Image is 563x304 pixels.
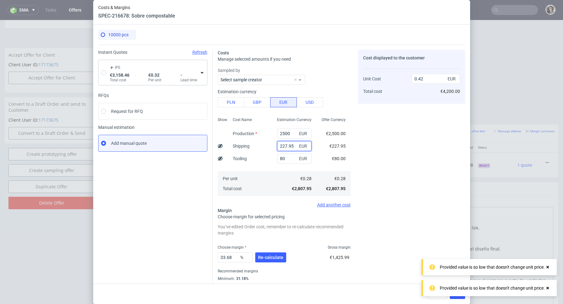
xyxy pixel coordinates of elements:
a: Create sampling offer [8,144,95,157]
input: Delete Offer [8,177,95,189]
span: Cost displayed to the customer [363,55,425,60]
span: €2,807.95 [292,186,312,191]
input: Only numbers [199,70,318,79]
p: Client User ID: [8,97,95,103]
span: Refresh [192,50,207,55]
div: Provided value is so low that doesn't change unit price. [440,264,545,270]
label: Shipping [233,144,250,149]
td: Duplicate of (Offer ID) [107,69,193,84]
span: SPEC- 216678 [237,137,260,142]
div: RFQs [98,93,207,98]
span: - [180,73,197,78]
span: Show [218,117,227,122]
button: GBP [244,97,271,107]
span: Source: [198,149,224,154]
span: Re-calculate [258,255,283,260]
span: €80.00 [332,156,346,161]
small: Margin summary [526,109,555,113]
th: Status [475,123,504,133]
span: Costs [218,50,229,55]
span: Total cost [223,186,242,191]
a: 17173675 [38,97,58,103]
a: Create prototyping offer [8,128,95,140]
strong: 771027 [167,143,182,148]
span: Unit Cost [363,76,381,81]
a: Duplicate Offer [8,160,95,173]
span: Estimation Currency [277,117,312,122]
td: Quote Request ID [107,42,193,57]
small: Add line item from VMA [382,109,420,113]
th: Quant. [300,123,327,133]
td: €10,000.00 [354,133,396,157]
span: €0.28 [334,176,346,181]
div: 31.18% [235,276,249,281]
span: €2,807.95 [326,186,346,191]
button: Single payment (default) [195,16,322,25]
th: Name [196,123,300,133]
label: Estimation currency [218,89,256,94]
input: Save [289,84,322,91]
span: Request for RFQ [111,108,143,114]
span: Offer [107,111,117,116]
td: 10000 [300,133,327,157]
span: % [239,253,251,262]
input: 0.00 [277,154,312,164]
span: Choose margin for selected pricing [218,214,285,219]
label: Select sample creator [221,77,262,82]
td: €10,000.00 [434,133,475,157]
span: Total cost [363,89,382,94]
div: Recommended margins [218,267,351,275]
span: €2,500.00 [326,131,346,136]
label: Choose margin [218,245,246,250]
label: Per unit [148,78,161,83]
span: Add manual quote [111,140,147,146]
div: Average : [218,282,351,290]
input: 0.00 [218,252,253,262]
span: €227.95 [329,144,346,149]
th: Total [434,123,475,133]
span: EUR [446,74,459,83]
label: Tooling [233,156,247,161]
label: Total cost [110,78,129,83]
td: Enable flexible payments [107,30,193,42]
img: ico-item-custom-a8f9c3db6a5631ce2f509e228e8b95abde266dc4376634de7b166047de09ff05.png [109,137,141,153]
p: Client User ID: [8,42,95,48]
span: €0.28 [300,176,312,181]
div: Instant Quotes [98,50,207,55]
span: IPE [115,65,120,70]
div: Provided value is so low that doesn't change unit price. [440,285,545,291]
span: 1 quote [517,143,532,148]
div: Accept Offer for Client [5,28,99,42]
div: Custom • Custom [198,135,297,155]
span: Gross margin [328,245,351,250]
span: €1,425.99 [330,255,349,260]
input: 0.00 [277,141,312,151]
img: Hokodo [162,32,167,37]
span: Sobre compostable [198,136,236,142]
button: Re-calculate [255,252,286,262]
input: 0.00 [277,129,312,139]
th: Design [103,123,165,133]
span: EUR [298,154,310,163]
th: Net Total [354,123,396,133]
span: Margin [218,208,232,213]
label: Lead time [180,78,197,83]
span: 10000 pcs [108,32,129,37]
a: markdown [167,180,189,185]
td: Reorder [107,57,193,69]
span: Save [453,292,462,296]
th: Unit Price [327,123,353,133]
label: Sampled by [218,67,351,73]
th: ID [165,123,196,133]
th: Dependencies [396,123,434,133]
td: €0.00 [396,133,434,157]
span: €0.32 [148,73,160,78]
span: €3,158.46 [110,73,129,78]
span: EUR [298,129,310,138]
div: Notes displayed below the Offer [103,162,558,176]
span: €4,200.00 [440,89,460,94]
div: Convert to a Draft Order and send to Customer [5,77,99,97]
textarea: Estimado cliente, Su oferta está lista. Tenga en cuenta que los precios no incluyen IVA. **TIEMPO... [108,187,330,296]
a: 17173675 [38,42,58,48]
button: PLN [218,97,244,107]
